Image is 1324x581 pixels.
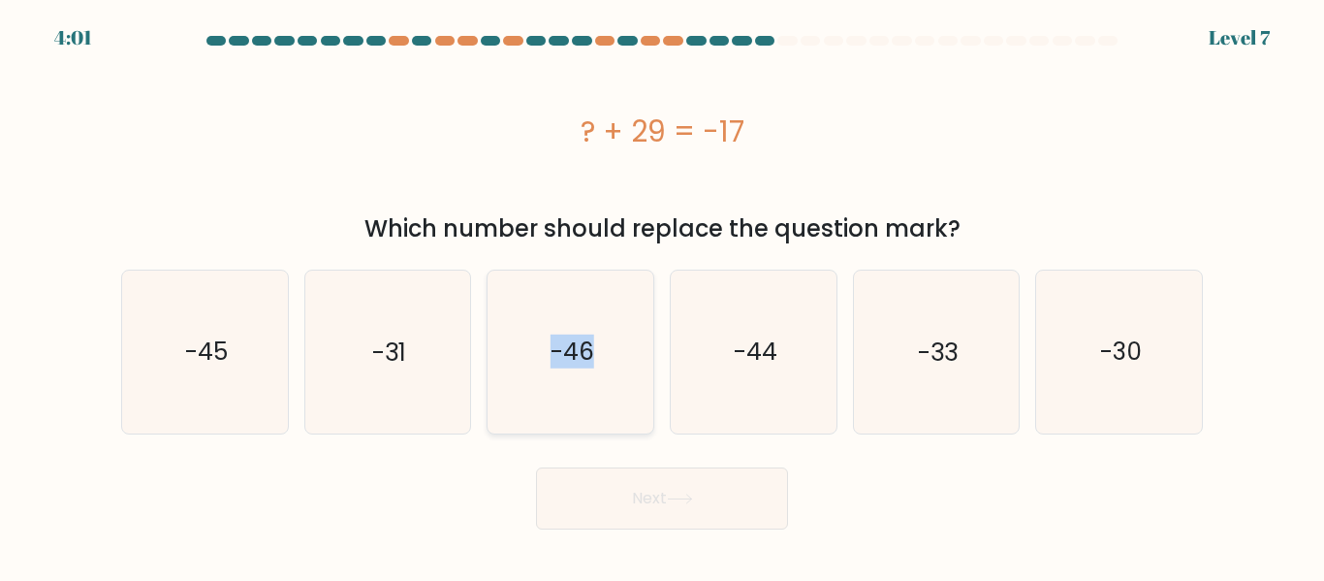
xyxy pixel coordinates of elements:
[551,335,594,369] text: -46
[54,23,92,52] div: 4:01
[121,110,1203,153] div: ? + 29 = -17
[918,335,958,369] text: -33
[185,335,228,369] text: -45
[536,468,788,530] button: Next
[372,335,406,369] text: -31
[133,211,1191,246] div: Which number should replace the question mark?
[733,335,776,369] text: -44
[1100,335,1142,369] text: -30
[1209,23,1270,52] div: Level 7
